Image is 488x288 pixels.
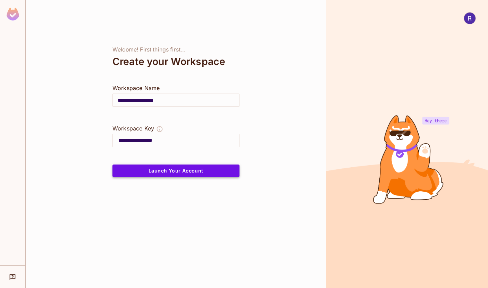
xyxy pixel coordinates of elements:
[156,124,163,134] button: The Workspace Key is unique, and serves as the identifier of your workspace.
[7,8,19,21] img: SReyMgAAAABJRU5ErkJggg==
[112,124,154,133] div: Workspace Key
[112,53,239,70] div: Create your Workspace
[464,13,476,24] img: Ritulkumar Patel
[112,165,239,177] button: Launch Your Account
[5,270,20,284] div: Help & Updates
[112,84,239,92] div: Workspace Name
[112,46,239,53] div: Welcome! First things first...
